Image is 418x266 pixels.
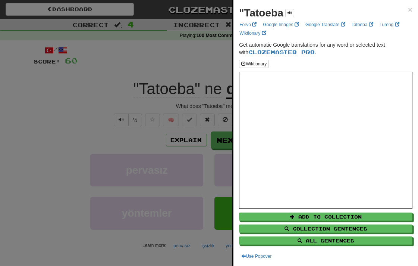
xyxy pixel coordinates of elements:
button: Use Popover [239,252,274,260]
a: Google Images [261,21,301,29]
button: Close [408,6,412,13]
strong: "Tatoeba [239,7,283,19]
a: Forvo [237,21,259,29]
button: Collection Sentences [239,225,412,233]
span: × [408,5,412,14]
button: Wiktionary [239,60,269,68]
button: Add to Collection [239,213,412,221]
p: Get automatic Google translations for any word or selected text with . [239,41,412,56]
a: Google Translate [303,21,348,29]
a: Tatoeba [349,21,375,29]
button: All Sentences [239,236,412,245]
a: Clozemaster Pro [248,49,315,55]
a: Tureng [377,21,402,29]
a: Wiktionary [237,29,268,37]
